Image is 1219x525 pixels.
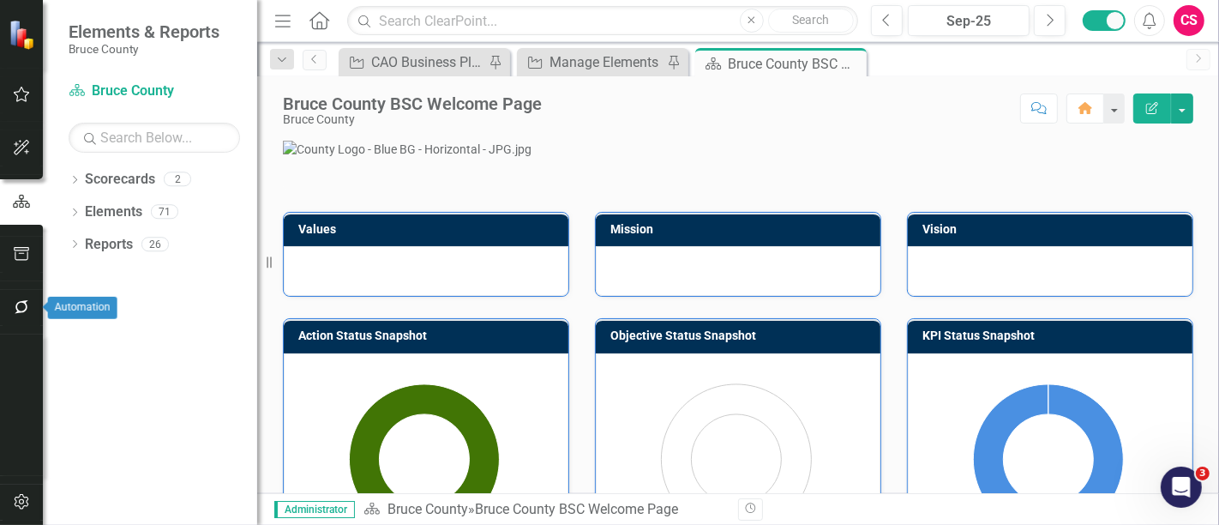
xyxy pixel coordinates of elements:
[48,297,117,319] div: Automation
[9,20,39,50] img: ClearPoint Strategy
[141,237,169,251] div: 26
[387,501,468,517] a: Bruce County
[1174,5,1204,36] button: CS
[549,51,663,73] div: Manage Elements
[164,172,191,187] div: 2
[298,329,560,342] h3: Action Status Snapshot
[610,223,872,236] h3: Mission
[347,6,858,36] input: Search ClearPoint...
[363,500,725,520] div: »
[85,202,142,222] a: Elements
[1196,467,1210,480] span: 3
[922,223,1184,236] h3: Vision
[298,223,560,236] h3: Values
[521,51,663,73] a: Manage Elements
[69,123,240,153] input: Search Below...
[1161,467,1202,508] iframe: Intercom live chat
[283,113,542,126] div: Bruce County
[792,13,829,27] span: Search
[69,21,219,42] span: Elements & Reports
[283,94,542,113] div: Bruce County BSC Welcome Page
[343,51,484,73] a: CAO Business Plan Initiatives
[728,53,862,75] div: Bruce County BSC Welcome Page
[69,42,219,56] small: Bruce County
[610,329,872,342] h3: Objective Status Snapshot
[151,205,178,220] div: 71
[85,235,133,255] a: Reports
[908,5,1030,36] button: Sep-25
[274,501,355,518] span: Administrator
[922,329,1184,342] h3: KPI Status Snapshot
[69,81,240,101] a: Bruce County
[475,501,678,517] div: Bruce County BSC Welcome Page
[283,141,1193,158] img: County Logo - Blue BG - Horizontal - JPG.jpg
[768,9,854,33] button: Search
[85,170,155,190] a: Scorecards
[371,51,484,73] div: CAO Business Plan Initiatives
[914,11,1024,32] div: Sep-25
